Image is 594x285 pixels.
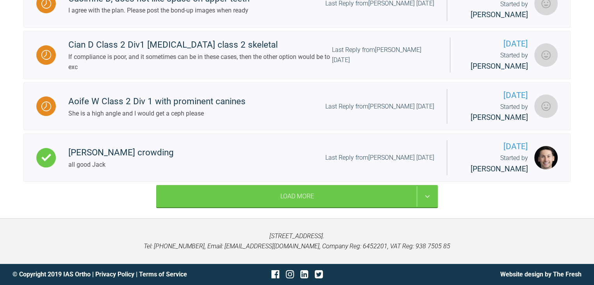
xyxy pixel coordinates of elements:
[460,102,528,124] div: Started by
[471,113,528,122] span: [PERSON_NAME]
[460,140,528,153] span: [DATE]
[23,134,571,182] a: Complete[PERSON_NAME] crowdingall good JackLast Reply from[PERSON_NAME] [DATE][DATE]Started by [P...
[95,271,134,278] a: Privacy Policy
[68,38,332,52] div: Cian D Class 2 Div1 [MEDICAL_DATA] class 2 skeletal
[68,146,174,160] div: [PERSON_NAME] crowding
[68,160,174,170] div: all good Jack
[41,102,51,111] img: Waiting
[534,43,558,67] img: Niall Conaty
[68,94,246,109] div: Aoife W Class 2 Div 1 with prominent canines
[139,271,187,278] a: Terms of Service
[156,185,438,208] div: Load More
[68,109,246,119] div: She is a high angle and I would get a ceph please
[23,82,571,131] a: WaitingAoife W Class 2 Div 1 with prominent caninesShe is a high angle and I would get a ceph ple...
[534,94,558,118] img: Niall Conaty
[68,52,332,72] div: If compliance is poor, and it sometimes can be in these cases, then the other option would be to exc
[534,146,558,169] img: Jack Dowling
[325,102,434,112] div: Last Reply from [PERSON_NAME] [DATE]
[12,231,582,251] p: [STREET_ADDRESS]. Tel: [PHONE_NUMBER], Email: [EMAIL_ADDRESS][DOMAIN_NAME], Company Reg: 6452201,...
[325,153,434,163] div: Last Reply from [PERSON_NAME] [DATE]
[471,164,528,173] span: [PERSON_NAME]
[460,153,528,175] div: Started by
[332,45,437,65] div: Last Reply from [PERSON_NAME] [DATE]
[463,50,528,72] div: Started by
[68,5,250,16] div: I agree with the plan. Please post the bond-up images when ready
[23,31,571,79] a: WaitingCian D Class 2 Div1 [MEDICAL_DATA] class 2 skeletalIf compliance is poor, and it sometimes...
[12,269,202,280] div: © Copyright 2019 IAS Ortho | |
[500,271,582,278] a: Website design by The Fresh
[471,62,528,71] span: [PERSON_NAME]
[41,50,51,60] img: Waiting
[41,153,51,162] img: Complete
[463,37,528,50] span: [DATE]
[471,10,528,19] span: [PERSON_NAME]
[460,89,528,102] span: [DATE]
